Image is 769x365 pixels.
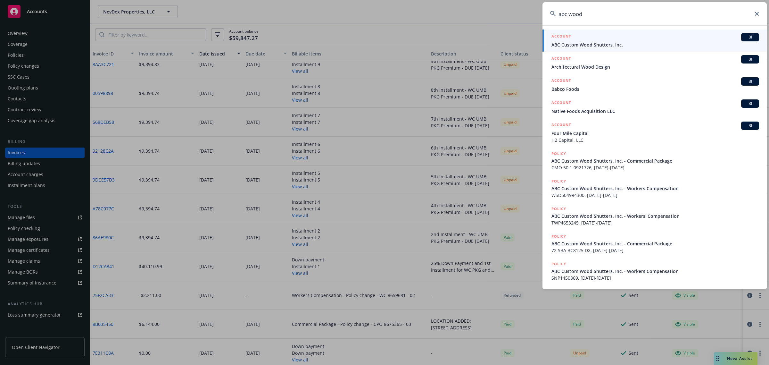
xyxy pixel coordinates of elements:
h5: ACCOUNT [551,122,571,129]
a: ACCOUNTBIABC Custom Wood Shutters, Inc. [542,30,767,52]
span: BI [744,56,757,62]
span: SNP1450869, [DATE]-[DATE] [551,275,759,281]
span: ABC Custom Wood Shutters, Inc. - Workers Compensation [551,185,759,192]
span: BI [744,34,757,40]
a: POLICYABC Custom Wood Shutters, Inc. - Workers CompensationWSD504994300, [DATE]-[DATE] [542,174,767,202]
a: POLICYABC Custom Wood Shutters, Inc. - Commercial Package72 SBA BC8125 DX, [DATE]-[DATE] [542,230,767,257]
h5: POLICY [551,233,566,240]
h5: POLICY [551,150,566,157]
a: ACCOUNTBIArchitectural Wood Design [542,52,767,74]
a: POLICYABC Custom Wood Shutters, Inc. - Workers' CompensationTWP4653245, [DATE]-[DATE] [542,202,767,230]
span: TWP4653245, [DATE]-[DATE] [551,219,759,226]
span: CMO 50 1 0921726, [DATE]-[DATE] [551,164,759,171]
span: 72 SBA BC8125 DX, [DATE]-[DATE] [551,247,759,254]
a: ACCOUNTBINative Foods Acquisition LLC [542,96,767,118]
span: ABC Custom Wood Shutters, Inc. - Commercial Package [551,240,759,247]
a: POLICYABC Custom Wood Shutters, Inc. - Commercial PackageCMO 50 1 0921726, [DATE]-[DATE] [542,147,767,174]
span: H2 Capital, LLC [551,137,759,143]
h5: ACCOUNT [551,99,571,107]
span: ABC Custom Wood Shutters, Inc. - Commercial Package [551,157,759,164]
span: BI [744,101,757,106]
h5: POLICY [551,206,566,212]
h5: POLICY [551,178,566,184]
span: WSD504994300, [DATE]-[DATE] [551,192,759,199]
input: Search... [542,2,767,25]
h5: ACCOUNT [551,33,571,41]
span: Four Mile Capital [551,130,759,137]
a: ACCOUNTBIFour Mile CapitalH2 Capital, LLC [542,118,767,147]
span: BI [744,79,757,84]
a: POLICYABC Custom Wood Shutters, Inc. - Workers CompensationSNP1450869, [DATE]-[DATE] [542,257,767,285]
span: ABC Custom Wood Shutters, Inc. - Workers' Compensation [551,213,759,219]
h5: ACCOUNT [551,77,571,85]
h5: POLICY [551,261,566,267]
span: BI [744,123,757,129]
a: ACCOUNTBIBabco Foods [542,74,767,96]
h5: ACCOUNT [551,55,571,63]
span: Native Foods Acquisition LLC [551,108,759,115]
span: Babco Foods [551,86,759,92]
span: Architectural Wood Design [551,64,759,70]
span: ABC Custom Wood Shutters, Inc. [551,41,759,48]
span: ABC Custom Wood Shutters, Inc. - Workers Compensation [551,268,759,275]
